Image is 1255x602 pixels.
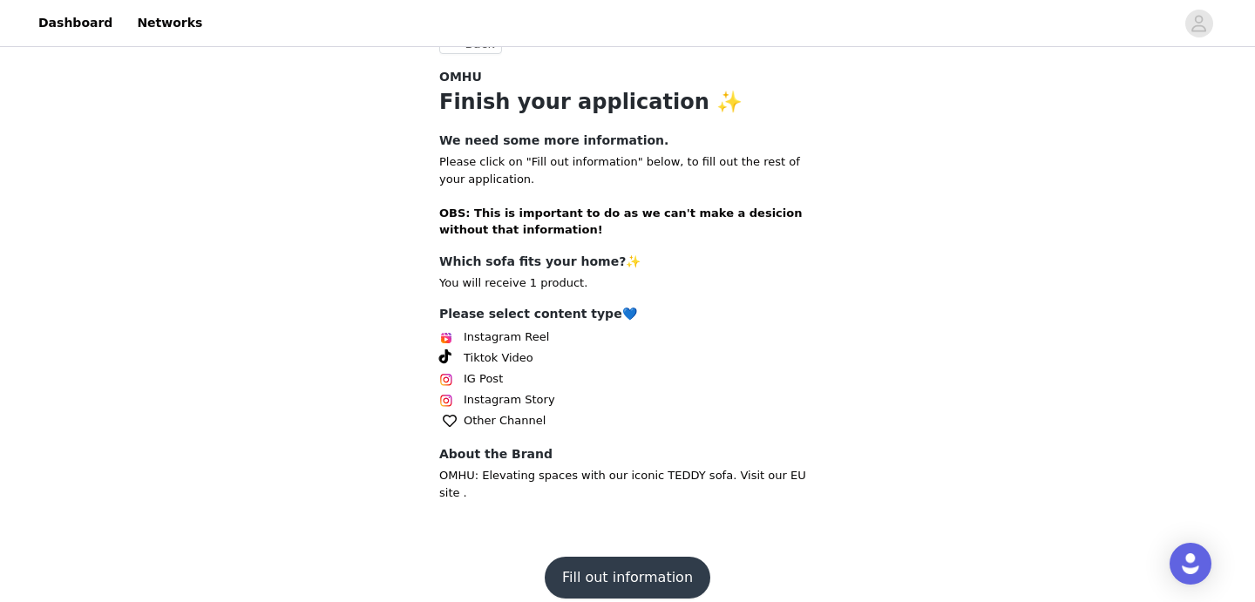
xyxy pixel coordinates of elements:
span: Other Channel [464,412,546,430]
h4: Which sofa fits your home?✨ [439,253,816,271]
button: Fill out information [545,557,710,599]
h4: Please select content type💙 [439,305,816,323]
span: Instagram Story [464,391,555,409]
a: Networks [126,3,213,43]
span: Tiktok Video [464,349,533,367]
div: avatar [1191,10,1207,37]
strong: OBS: This is important to do as we can't make a desicion without that information! [439,206,802,237]
h1: Finish your application ✨ [439,86,816,118]
span: OMHU [439,68,482,86]
a: Dashboard [28,3,123,43]
p: You will receive 1 product. [439,274,816,292]
img: Instagram Icon [439,373,453,387]
span: IG Post [464,370,503,388]
h4: We need some more information. [439,132,816,150]
p: Please click on "Fill out information" below, to fill out the rest of your application. [439,153,816,239]
h4: About the Brand [439,445,816,463]
span: Instagram Reel [464,328,549,346]
img: Instagram Reels Icon [439,331,453,345]
div: Open Intercom Messenger [1170,543,1211,585]
p: OMHU: Elevating spaces with our iconic TEDDY sofa. Visit our EU site . [439,467,816,501]
img: Instagram Icon [439,394,453,408]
